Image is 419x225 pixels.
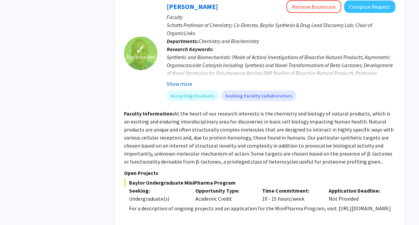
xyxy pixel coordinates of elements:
[129,204,395,212] p: For a description of ongoing projects and an application for the MiniPharma Program, visit: [URL]...
[167,13,395,21] p: Faculty
[124,169,395,177] p: Open Projects
[167,46,214,52] b: Research Keywords:
[124,110,394,165] fg-read-more: At the heart of our research interests is the chemistry and biology of natural products, which is...
[124,110,174,117] b: Faculty Information:
[324,187,390,203] div: Not Provided
[135,46,146,53] span: ✓
[199,38,259,44] span: Chemistry and Biochemistry
[167,21,395,37] p: Schotts Professor of Chemistry; Co-Director, Baylor Synthesis & Drug Lead Discovery Lab; Chair of...
[190,187,257,203] div: Academic Credit
[5,195,28,220] iframe: Chat
[286,0,341,13] button: Remove Bookmark
[167,38,199,44] b: Departments:
[344,1,395,13] button: Compose Request to Daniel Romo
[329,187,385,195] p: Application Deadline:
[262,187,319,195] p: Time Commitment:
[126,53,155,61] span: Bookmarked
[195,187,252,195] p: Opportunity Type:
[129,187,186,195] p: Seeking:
[124,179,395,187] span: Baylor Undergraduate MiniPharma Program
[167,80,192,88] button: Show more
[129,195,186,203] div: Undergraduate(s)
[221,90,296,101] mat-chip: Seeking Faculty Collaborators
[167,2,218,11] a: [PERSON_NAME]
[167,90,219,101] mat-chip: Accepting Students
[257,187,324,203] div: 10 - 15 hours/week
[167,53,395,85] div: Synthetic and Biomechanistic (Mode of Action) Investigations of Bioactive Natural Products; Asymm...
